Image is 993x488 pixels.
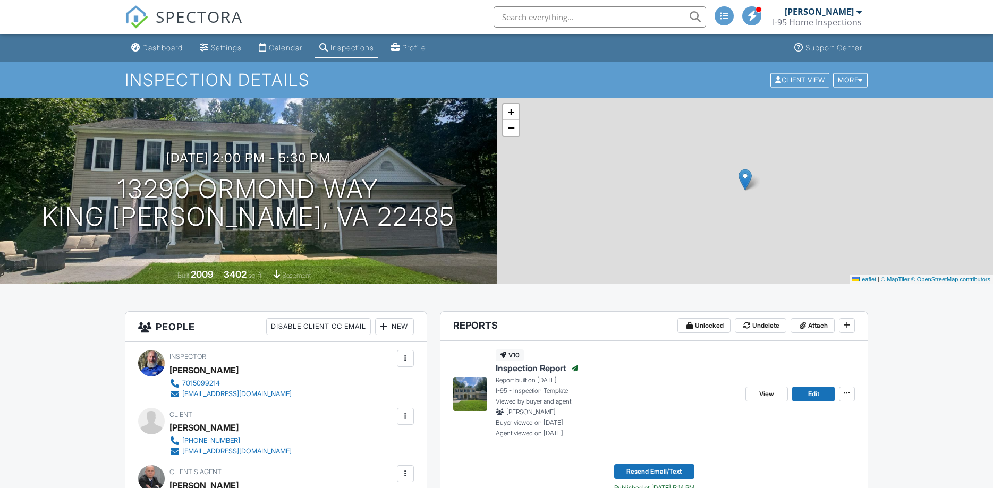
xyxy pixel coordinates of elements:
[881,276,910,282] a: © MapTiler
[125,71,869,89] h1: Inspection Details
[42,175,455,232] h1: 13290 ormond way KING [PERSON_NAME], VA 22485
[169,378,292,389] a: 7015099214
[127,38,187,58] a: Dashboard
[169,419,239,435] div: [PERSON_NAME]
[282,271,311,279] span: basement
[852,276,876,282] a: Leaflet
[182,390,292,398] div: [EMAIL_ADDRESS][DOMAIN_NAME]
[375,318,414,335] div: New
[878,276,879,282] span: |
[125,5,148,29] img: The Best Home Inspection Software - Spectora
[169,362,239,378] div: [PERSON_NAME]
[196,38,246,58] a: Settings
[177,271,189,279] span: Built
[254,38,307,58] a: Calendar
[387,38,430,58] a: Profile
[266,318,371,335] div: Disable Client CC Email
[494,6,706,28] input: Search everything...
[169,435,292,446] a: [PHONE_NUMBER]
[739,169,752,191] img: Marker
[169,353,206,361] span: Inspector
[182,436,240,445] div: [PHONE_NUMBER]
[156,5,243,28] span: SPECTORA
[790,38,867,58] a: Support Center
[833,73,868,87] div: More
[507,121,514,134] span: −
[773,17,862,28] div: I-95 Home Inspections
[125,312,427,342] h3: People
[125,14,243,37] a: SPECTORA
[911,276,990,282] a: © OpenStreetMap contributors
[785,6,854,17] div: [PERSON_NAME]
[769,75,832,83] a: Client View
[182,447,292,456] div: [EMAIL_ADDRESS][DOMAIN_NAME]
[507,105,514,118] span: +
[503,104,519,120] a: Zoom in
[330,43,374,52] div: Inspections
[182,379,220,388] div: 7015099214
[503,120,519,136] a: Zoom out
[805,43,862,52] div: Support Center
[315,38,378,58] a: Inspections
[142,43,183,52] div: Dashboard
[166,151,330,165] h3: [DATE] 2:00 pm - 5:30 pm
[169,468,222,476] span: Client's Agent
[224,269,247,280] div: 3402
[169,389,292,399] a: [EMAIL_ADDRESS][DOMAIN_NAME]
[191,269,214,280] div: 2009
[169,446,292,457] a: [EMAIL_ADDRESS][DOMAIN_NAME]
[248,271,263,279] span: sq. ft.
[269,43,302,52] div: Calendar
[211,43,242,52] div: Settings
[169,410,192,418] span: Client
[770,73,829,87] div: Client View
[402,43,426,52] div: Profile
